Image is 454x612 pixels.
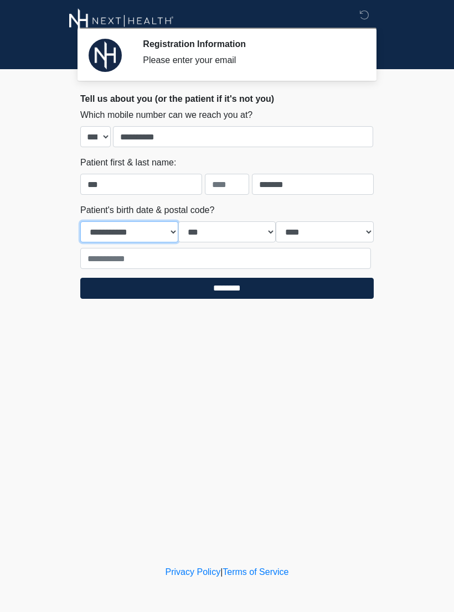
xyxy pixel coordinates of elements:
div: Please enter your email [143,54,357,67]
a: | [220,567,223,577]
label: Patient first & last name: [80,156,176,169]
a: Privacy Policy [166,567,221,577]
a: Terms of Service [223,567,288,577]
label: Patient's birth date & postal code? [80,204,214,217]
img: Agent Avatar [89,39,122,72]
label: Which mobile number can we reach you at? [80,108,252,122]
h2: Registration Information [143,39,357,49]
img: Next-Health Montecito Logo [69,8,174,33]
h2: Tell us about you (or the patient if it's not you) [80,94,374,104]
